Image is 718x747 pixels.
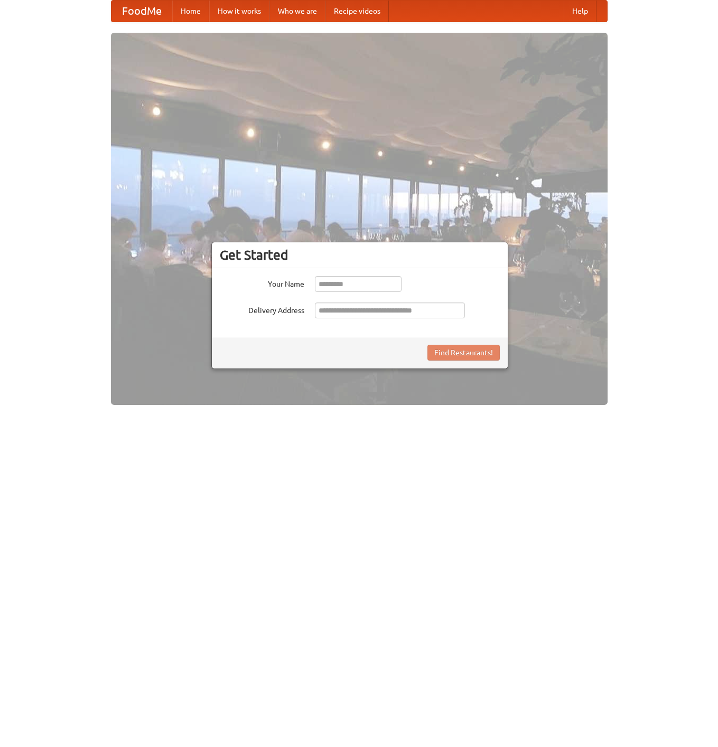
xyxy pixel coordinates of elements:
[220,302,304,316] label: Delivery Address
[564,1,596,22] a: Help
[325,1,389,22] a: Recipe videos
[172,1,209,22] a: Home
[427,345,500,361] button: Find Restaurants!
[269,1,325,22] a: Who we are
[220,276,304,289] label: Your Name
[220,247,500,263] h3: Get Started
[111,1,172,22] a: FoodMe
[209,1,269,22] a: How it works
